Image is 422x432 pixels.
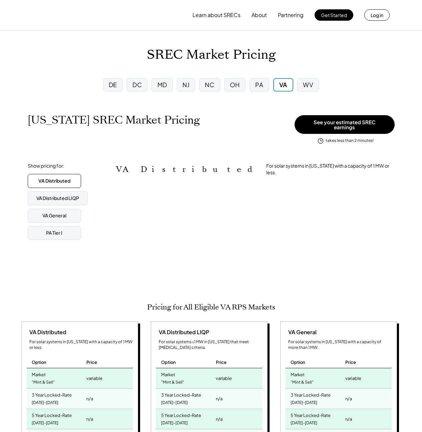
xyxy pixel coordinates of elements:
[315,9,353,21] button: Get Started
[36,195,79,202] div: VA Distributed LIQP
[216,414,223,424] div: n/a
[86,359,97,365] div: Price
[32,359,46,365] div: Option
[27,329,66,336] div: VA Distributed
[255,80,263,89] div: PA
[291,419,317,428] div: [DATE]-[DATE]
[291,398,317,407] div: [DATE]-[DATE]
[46,230,62,236] div: PA Tier I
[291,390,331,398] div: 3 Year Locked-Rate
[291,370,305,378] div: Market
[28,163,64,169] div: Show pricing for:
[345,374,361,383] div: variable
[32,419,58,428] div: [DATE]-[DATE]
[161,398,188,407] div: [DATE]-[DATE]
[32,390,72,398] div: 3 Year Locked-Rate
[252,8,267,22] button: About
[132,80,142,89] div: DC
[291,411,331,418] div: 5 Year Locked-Rate
[161,370,175,378] div: Market
[161,411,201,418] div: 5 Year Locked-Rate
[291,359,305,365] div: Option
[295,115,395,134] button: See your estimated SREC earnings
[159,339,262,351] div: For solar systems ≤1 MW in [US_STATE] that meet [MEDICAL_DATA] criteria.
[38,178,70,184] div: VA Distributed
[216,394,223,403] div: n/a
[161,390,201,398] div: 3 Year Locked-Rate
[116,165,256,174] h2: VA Distributed
[161,419,188,428] div: [DATE]-[DATE]
[326,138,374,144] div: takes less than 2 minutes!
[216,374,232,383] div: variable
[156,329,209,336] div: VA Distributed LIQP
[32,370,46,378] div: Market
[192,8,241,22] button: Learn about SRECs
[32,398,58,407] div: [DATE]-[DATE]
[279,80,287,89] div: VA
[230,80,240,89] div: OH
[288,339,392,351] div: For solar systems in [US_STATE] with a capacity of more than 1 MW.
[182,80,189,89] div: NJ
[32,378,55,387] div: "Mint & Sell"
[216,359,227,365] div: Price
[266,163,395,176] div: For solar systems in [US_STATE] with a capacity of 1 MW or less.
[42,212,66,219] div: VA General
[278,8,304,22] button: Partnering
[157,80,167,89] div: MD
[33,4,88,26] img: yH5BAEAAAAALAAAAAABAAEAAAIBRAA7
[86,394,93,403] div: n/a
[291,378,314,387] div: "Mint & Sell"
[29,339,133,351] div: For solar systems in [US_STATE] with a capacity of 1 MW or less.
[161,359,176,365] div: Option
[345,359,356,365] div: Price
[161,378,184,387] div: "Mint & Sell"
[345,394,352,403] div: n/a
[364,9,390,21] button: Log in
[205,80,214,89] div: NC
[109,80,117,89] div: DE
[28,114,200,127] h1: [US_STATE] SREC Market Pricing
[86,374,102,383] div: variable
[32,411,72,418] div: 5 Year Locked-Rate
[147,303,275,311] h2: Pricing for All Eligible VA RPS Markets
[86,414,93,424] div: n/a
[345,414,352,424] div: n/a
[147,47,276,63] h1: SREC Market Pricing
[303,80,313,89] div: WV
[286,329,317,336] div: VA General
